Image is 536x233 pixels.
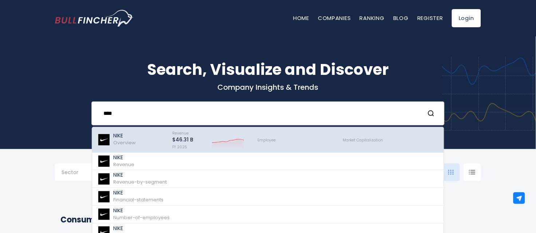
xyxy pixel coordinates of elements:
span: Sector [62,169,78,176]
h2: Consumer Electronics [60,214,476,226]
span: Revenue [113,161,134,168]
p: Company Insights & Trends [55,83,481,92]
span: Market Capitalization [343,137,383,143]
a: Register [417,14,443,22]
p: NIKE [113,154,134,161]
p: $46.31 B [172,137,193,143]
a: NIKE Revenue-by-segment [92,170,444,188]
a: Blog [393,14,409,22]
p: NIKE [113,225,143,232]
img: icon-comp-grid.svg [448,170,454,175]
a: Login [452,9,481,27]
p: NIKE [113,190,163,196]
img: Bullfincher logo [55,10,134,27]
h1: Search, Visualize and Discover [55,58,481,81]
a: NIKE Revenue [92,153,444,170]
a: Go to homepage [55,10,133,27]
span: Financial-statements [113,196,163,203]
a: Home [293,14,309,22]
span: Revenue-by-segment [113,178,167,185]
input: Selection [62,166,108,180]
span: FY 2025 [172,144,187,150]
p: NIKE [113,172,167,178]
span: Overview [113,139,136,146]
button: Search [427,109,437,118]
span: Number-of-employees [113,214,170,221]
img: icon-comp-list-view.svg [469,170,476,175]
a: NIKE Financial-statements [92,188,444,206]
a: Ranking [360,14,385,22]
p: NIKE [113,133,136,139]
a: NIKE Number-of-employees [92,206,444,224]
a: NIKE Overview Revenue $46.31 B FY 2025 Employee Market Capitalization [92,127,444,153]
span: Revenue [172,130,189,136]
a: Companies [318,14,351,22]
p: NIKE [113,208,170,214]
span: Employee [257,137,276,143]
